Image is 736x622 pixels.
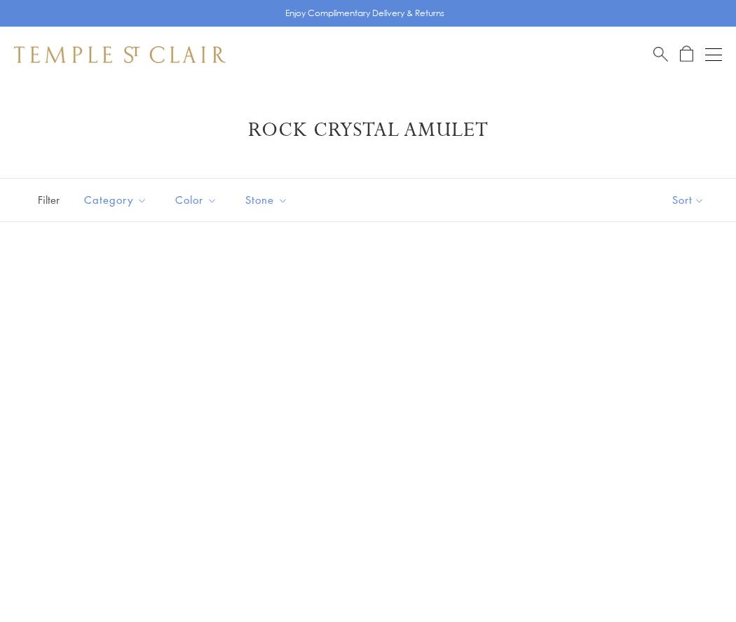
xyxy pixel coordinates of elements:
[238,191,299,209] span: Stone
[680,46,693,63] a: Open Shopping Bag
[705,46,722,63] button: Open navigation
[285,6,444,20] p: Enjoy Complimentary Delivery & Returns
[653,46,668,63] a: Search
[235,184,299,216] button: Stone
[14,46,226,63] img: Temple St. Clair
[165,184,228,216] button: Color
[168,191,228,209] span: Color
[35,118,701,143] h1: Rock Crystal Amulet
[641,179,736,221] button: Show sort by
[77,191,158,209] span: Category
[74,184,158,216] button: Category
